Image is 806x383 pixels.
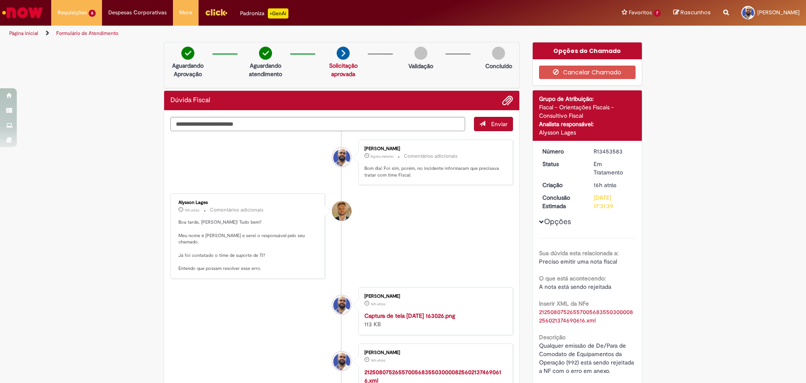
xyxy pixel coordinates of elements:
[337,47,350,60] img: arrow-next.png
[414,47,427,60] img: img-circle-grey.png
[492,47,505,60] img: img-circle-grey.png
[181,47,194,60] img: check-circle-green.png
[332,148,351,167] div: Ricardo Wagner Queiroz Carvalho
[185,208,199,213] time: 27/08/2025 17:59:02
[371,154,393,159] span: Agora mesmo
[539,308,633,324] a: Download de 21250807526557005683550300008256021374690616.xml
[371,154,393,159] time: 28/08/2025 08:53:22
[6,26,531,41] ul: Trilhas de página
[364,350,504,355] div: [PERSON_NAME]
[536,160,588,168] dt: Status
[364,146,504,151] div: [PERSON_NAME]
[371,301,385,306] span: 16h atrás
[594,181,616,189] span: 16h atrás
[594,181,633,189] div: 27/08/2025 16:30:38
[371,358,385,363] span: 16h atrás
[108,8,167,17] span: Despesas Corporativas
[9,30,38,37] a: Página inicial
[536,181,588,189] dt: Criação
[178,200,318,205] div: Alysson Lages
[594,147,633,156] div: R13453583
[58,8,87,17] span: Requisições
[533,42,642,59] div: Opções do Chamado
[536,147,588,156] dt: Número
[539,249,618,257] b: Sua dúvida esta relacionada a:
[673,9,711,17] a: Rascunhos
[539,103,636,120] div: Fiscal - Orientações Fiscais - Consultivo Fiscal
[170,117,465,131] textarea: Digite sua mensagem aqui...
[268,8,288,18] p: +GenAi
[485,62,512,70] p: Concluído
[757,9,800,16] span: [PERSON_NAME]
[408,62,433,70] p: Validação
[680,8,711,16] span: Rascunhos
[56,30,118,37] a: Formulário de Atendimento
[539,66,636,79] button: Cancelar Chamado
[539,333,565,341] b: Descrição
[539,275,606,282] b: O que está acontecendo:
[89,10,96,17] span: 6
[259,47,272,60] img: check-circle-green.png
[329,62,358,78] a: Solicitação aprovada
[364,165,504,178] p: Bom dia! Foi sim, porém, no incidente informaram que precisava tratar com time Fiscal.
[332,201,351,221] div: Alysson Lages
[332,351,351,371] div: Ricardo Wagner Queiroz Carvalho
[594,160,633,177] div: Em Tratamento
[539,120,636,128] div: Analista responsável:
[245,61,286,78] p: Aguardando atendimento
[210,206,264,214] small: Comentários adicionais
[167,61,208,78] p: Aguardando Aprovação
[539,283,611,291] span: A nota está sendo rejeitada
[536,193,588,210] dt: Conclusão Estimada
[240,8,288,18] div: Padroniza
[594,181,616,189] time: 27/08/2025 16:30:38
[332,295,351,314] div: Ricardo Wagner Queiroz Carvalho
[364,294,504,299] div: [PERSON_NAME]
[502,95,513,106] button: Adicionar anexos
[654,10,661,17] span: 7
[364,312,455,320] a: Captura de tela [DATE] 163026.png
[539,300,589,307] b: Inserir XML da NFe
[539,95,636,103] div: Grupo de Atribuição:
[629,8,652,17] span: Favoritos
[539,258,617,265] span: Preciso emitir uma nota fiscal
[185,208,199,213] span: 15h atrás
[371,301,385,306] time: 27/08/2025 16:30:34
[539,128,636,137] div: Alysson Lages
[404,153,458,160] small: Comentários adicionais
[178,219,318,272] p: Boa tarde, [PERSON_NAME]! Tudo bem? Meu nome é [PERSON_NAME] e serei o responsável pelo seu chama...
[170,97,210,104] h2: Dúvida Fiscal Histórico de tíquete
[364,312,504,328] div: 113 KB
[179,8,192,17] span: More
[491,120,508,128] span: Enviar
[205,6,228,18] img: click_logo_yellow_360x200.png
[474,117,513,131] button: Enviar
[1,4,44,21] img: ServiceNow
[594,193,633,210] div: [DATE] 17:31:39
